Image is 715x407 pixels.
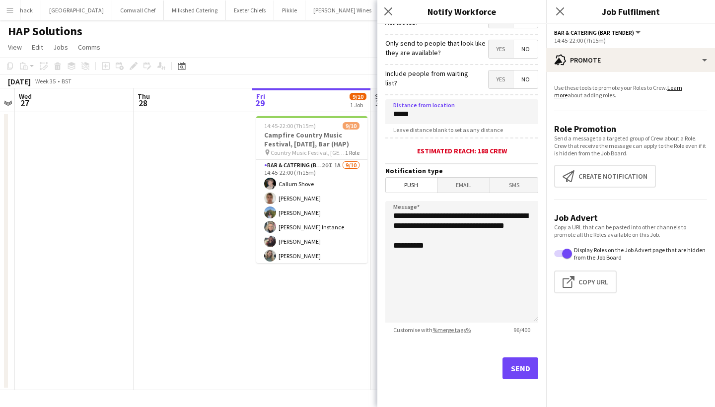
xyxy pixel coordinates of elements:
div: Promote [546,48,715,72]
span: 28 [136,97,150,109]
h3: Notify Workforce [377,5,546,18]
button: [GEOGRAPHIC_DATA] [41,0,112,20]
span: SMS [490,178,538,193]
div: [DATE] [8,76,31,86]
span: No [513,70,538,88]
p: Copy a URL that can be pasted into other channels to promote all the Roles available on this Job. [554,223,707,238]
h3: Role Promotion [554,123,707,135]
span: No [513,40,538,58]
h1: HAP Solutions [8,24,82,39]
h3: Job Fulfilment [546,5,715,18]
span: Push [386,178,437,193]
a: Edit [28,41,47,54]
span: Email [437,178,490,193]
button: Milkshed Catering [164,0,226,20]
span: Yes [489,70,513,88]
button: Send [502,357,538,379]
h3: Notification type [385,166,538,175]
span: Fri [256,92,265,101]
a: View [4,41,26,54]
span: 1 Role [345,149,359,156]
span: Edit [32,43,43,52]
span: Bar & Catering (Bar Tender) [554,29,634,36]
span: Wed [19,92,32,101]
span: Customise with [385,326,479,334]
p: Send a message to a targeted group of Crew about a Role. Crew that receive the message can apply ... [554,135,707,157]
span: Week 35 [33,77,58,85]
span: 9/10 [343,122,359,130]
h3: Campfire Country Music Festival, [DATE], Bar (HAP) [256,131,367,148]
app-job-card: 14:45-22:00 (7h15m)9/10Campfire Country Music Festival, [DATE], Bar (HAP) Country Music Festival,... [256,116,367,263]
div: 1 Job [350,101,366,109]
div: Estimated reach: 188 crew [385,146,538,155]
div: 14:45-22:00 (7h15m) [554,37,707,44]
span: Comms [78,43,100,52]
span: 96 / 400 [505,326,538,334]
span: 30 [373,97,386,109]
span: 27 [17,97,32,109]
span: Sat [375,92,386,101]
span: Yes [489,40,513,58]
label: Only send to people that look like they are available? [385,39,488,57]
a: Learn more [554,84,682,99]
label: Display Roles on the Job Advert page that are hidden from the Job Board [572,246,707,261]
button: Exeter Chiefs [226,0,274,20]
div: BST [62,77,71,85]
span: Country Music Festival, [GEOGRAPHIC_DATA] [271,149,345,156]
label: Include people from waiting list? [385,69,478,87]
button: Pikkle [274,0,305,20]
h3: Job Advert [554,212,707,223]
span: View [8,43,22,52]
button: Cornwall Chef [112,0,164,20]
button: Copy Url [554,271,617,293]
span: Jobs [53,43,68,52]
button: [PERSON_NAME] Wines [305,0,380,20]
button: Create notification [554,165,656,188]
a: Comms [74,41,104,54]
span: 29 [255,97,265,109]
span: 14:45-22:00 (7h15m) [264,122,316,130]
span: Leave distance blank to set as any distance [385,126,511,134]
span: Thu [138,92,150,101]
app-card-role: Bar & Catering (Bar Tender)20I1A9/1014:45-22:00 (7h15m)Callum Shove[PERSON_NAME][PERSON_NAME][PER... [256,160,367,323]
a: Jobs [49,41,72,54]
a: %merge tags% [432,326,471,334]
p: Use these tools to promote your Roles to Crew. about adding roles. [554,84,707,99]
button: Bar & Catering (Bar Tender) [554,29,642,36]
span: 9/10 [350,93,366,100]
